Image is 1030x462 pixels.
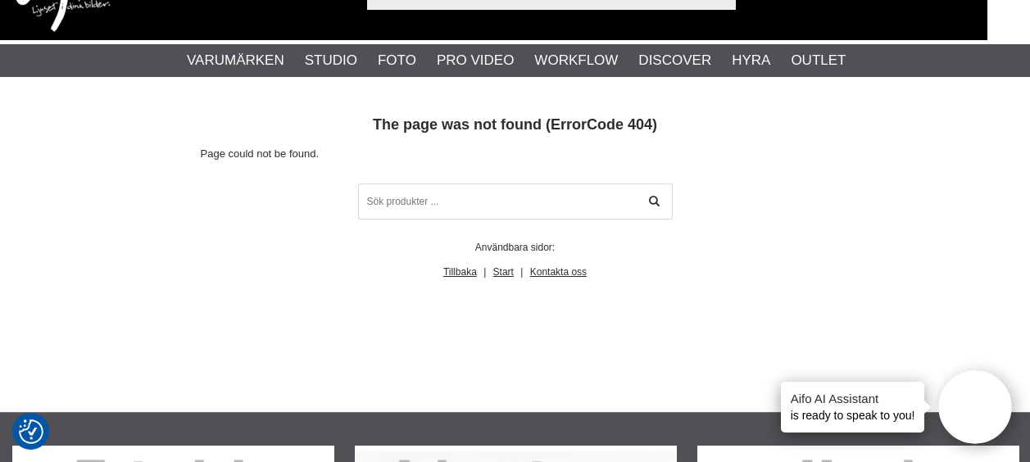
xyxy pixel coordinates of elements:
[781,382,925,433] div: is ready to speak to you!
[201,115,830,135] h1: The page was not found (ErrorCode 404)
[378,50,416,71] a: Foto
[791,50,846,71] a: Outlet
[19,419,43,444] img: Revisit consent button
[637,183,673,220] a: Sök
[443,266,477,278] a: Tillbaka
[201,146,830,163] p: Page could not be found.
[638,50,711,71] a: Discover
[493,266,514,278] a: Start
[187,50,284,71] a: Varumärken
[358,183,673,220] input: Sök produkter ...
[530,266,587,278] a: Kontakta oss
[534,50,618,71] a: Workflow
[475,242,555,253] span: Användbara sidor:
[19,417,43,446] button: Samtyckesinställningar
[791,390,915,407] h4: Aifo AI Assistant
[305,50,357,71] a: Studio
[732,50,770,71] a: Hyra
[437,50,514,71] a: Pro Video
